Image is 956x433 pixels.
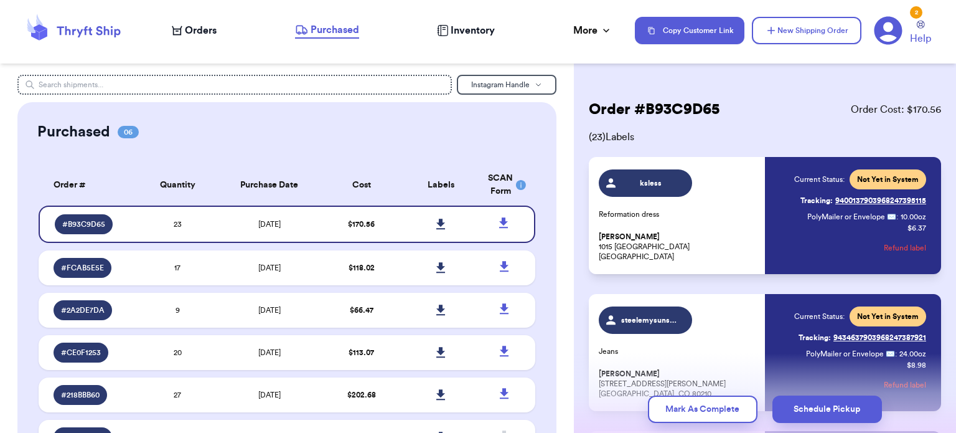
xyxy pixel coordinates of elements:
[348,221,375,228] span: $ 170.56
[599,369,660,379] span: [PERSON_NAME]
[350,307,373,314] span: $ 66.47
[17,75,452,95] input: Search shipments...
[621,315,680,325] span: steelemysunshine
[176,307,180,314] span: 9
[857,312,919,321] span: Not Yet in System
[635,17,744,44] button: Copy Customer Link
[874,16,902,45] a: 2
[772,396,882,423] button: Schedule Pickup
[258,264,281,272] span: [DATE]
[471,81,530,88] span: Instagram Handle
[794,312,845,321] span: Current Status:
[899,349,926,359] span: 24.00 oz
[907,360,926,370] p: $ 8.98
[39,164,138,206] th: Order #
[174,349,182,356] span: 20
[799,333,831,343] span: Tracking:
[648,396,757,423] button: Mark As Complete
[457,75,556,95] button: Instagram Handle
[599,209,757,219] p: Reformation dress
[910,6,922,19] div: 2
[910,31,931,46] span: Help
[799,328,926,348] a: Tracking:9434637903968247387921
[61,390,100,400] span: # 218BBB60
[589,130,941,145] span: ( 23 ) Labels
[589,100,719,120] h2: Order # B93C9D65
[857,174,919,184] span: Not Yet in System
[794,174,845,184] span: Current Status:
[185,23,217,38] span: Orders
[807,213,896,221] span: PolyMailer or Envelope ✉️
[61,263,104,273] span: # FCAB5E5E
[896,212,898,222] span: :
[599,232,660,242] span: [PERSON_NAME]
[118,126,139,138] span: 06
[599,369,757,399] p: [STREET_ADDRESS][PERSON_NAME] [GEOGRAPHIC_DATA], CO 80210
[621,178,680,188] span: ksless
[752,17,861,44] button: New Shipping Order
[138,164,217,206] th: Quantity
[174,391,181,399] span: 27
[349,264,375,272] span: $ 118.02
[258,221,281,228] span: [DATE]
[901,212,926,222] span: 10.00 oz
[401,164,480,206] th: Labels
[258,307,281,314] span: [DATE]
[599,346,757,356] p: Jeans
[451,23,495,38] span: Inventory
[437,23,495,38] a: Inventory
[884,371,926,399] button: Refund label
[851,102,941,117] span: Order Cost: $ 170.56
[884,234,926,262] button: Refund label
[347,391,376,399] span: $ 202.68
[295,22,359,39] a: Purchased
[174,264,180,272] span: 17
[800,191,926,211] a: Tracking:9400137903968247395115
[172,23,217,38] a: Orders
[62,219,105,229] span: # B93C9D65
[349,349,374,356] span: $ 113.07
[61,305,105,315] span: # 2A2DE7DA
[806,350,895,358] span: PolyMailer or Envelope ✉️
[907,223,926,233] p: $ 6.37
[322,164,401,206] th: Cost
[895,349,897,359] span: :
[311,22,359,37] span: Purchased
[599,232,757,262] p: 1015 [GEOGRAPHIC_DATA] [GEOGRAPHIC_DATA]
[488,172,520,198] div: SCAN Form
[573,23,612,38] div: More
[800,196,833,206] span: Tracking:
[910,21,931,46] a: Help
[61,348,101,358] span: # CE0F1253
[174,221,182,228] span: 23
[258,391,281,399] span: [DATE]
[258,349,281,356] span: [DATE]
[217,164,322,206] th: Purchase Date
[37,122,110,142] h2: Purchased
